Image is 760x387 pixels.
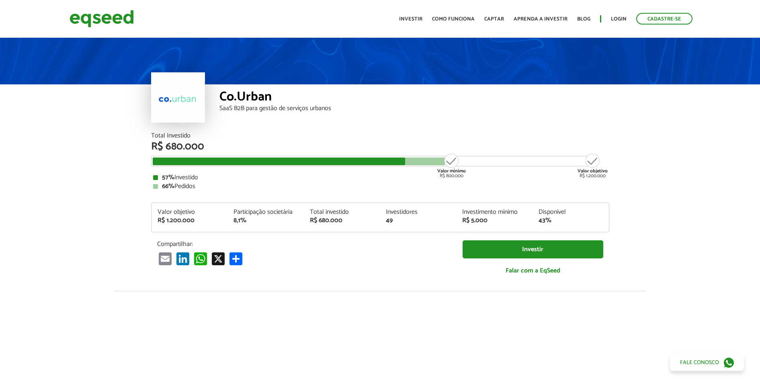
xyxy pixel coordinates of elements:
[158,209,222,215] div: Valor objetivo
[153,183,607,190] div: Pedidos
[437,167,466,175] strong: Valor mínimo
[611,16,627,22] a: Login
[70,8,134,29] img: EqSeed
[158,217,222,224] div: R$ 1.200.000
[151,133,609,139] div: Total Investido
[577,16,590,22] a: Blog
[157,252,173,265] a: Email
[432,16,475,22] a: Como funciona
[578,153,608,178] div: R$ 1.200.000
[175,252,191,265] a: LinkedIn
[386,217,450,224] div: 49
[463,262,603,279] a: Falar com a EqSeed
[157,240,451,248] p: Compartilhar:
[210,252,226,265] a: X
[636,13,692,25] a: Cadastre-se
[151,141,609,152] div: R$ 680.000
[462,217,526,224] div: R$ 5.000
[539,209,603,215] div: Disponível
[219,105,609,112] div: SaaS B2B para gestão de serviços urbanos
[670,354,744,371] a: Fale conosco
[462,209,526,215] div: Investimento mínimo
[386,209,450,215] div: Investidores
[310,217,374,224] div: R$ 680.000
[310,209,374,215] div: Total investido
[234,209,298,215] div: Participação societária
[539,217,603,224] div: 43%
[514,16,567,22] a: Aprenda a investir
[193,252,209,265] a: WhatsApp
[219,90,609,105] div: Co.Urban
[484,16,504,22] a: Captar
[234,217,298,224] div: 8,1%
[399,16,422,22] a: Investir
[436,153,467,178] div: R$ 800.000
[578,167,608,175] strong: Valor objetivo
[162,181,174,192] strong: 66%
[228,252,244,265] a: Compartilhar
[162,172,174,183] strong: 57%
[153,174,607,181] div: Investido
[463,240,603,258] a: Investir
